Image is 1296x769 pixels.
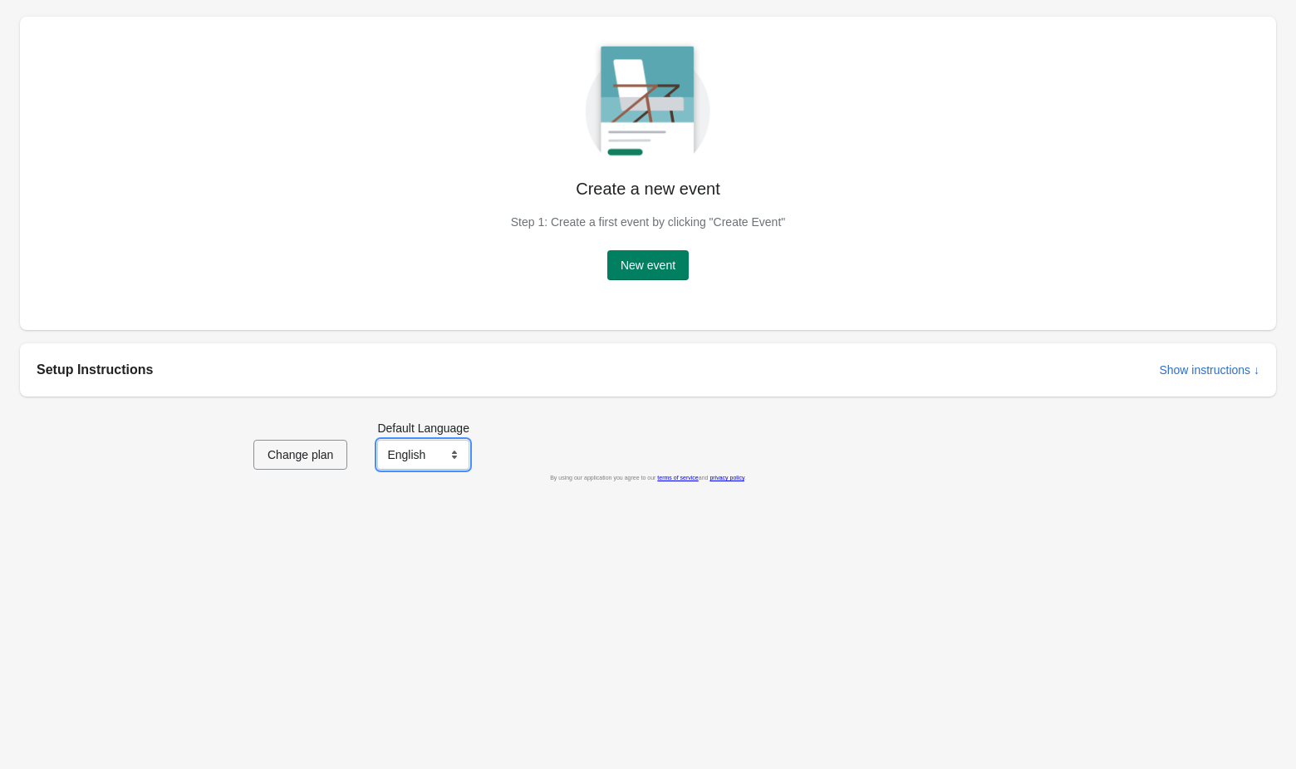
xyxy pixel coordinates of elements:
[511,214,786,230] p: Step 1: Create a first event by clicking "Create Event"
[657,475,698,481] a: terms of service
[377,420,469,436] label: Default Language
[37,360,1146,380] h2: Setup Instructions
[511,177,786,200] p: Create a new event
[607,250,689,280] button: New event
[253,440,347,470] button: Change plan
[1159,363,1259,377] span: Show instructions ↓
[709,475,744,481] a: privacy policy
[621,259,675,272] span: New event
[268,448,333,461] span: Change plan
[253,448,347,461] a: Change plan
[1152,355,1266,385] button: Show instructions ↓
[253,470,1043,486] div: By using our application you agree to our and .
